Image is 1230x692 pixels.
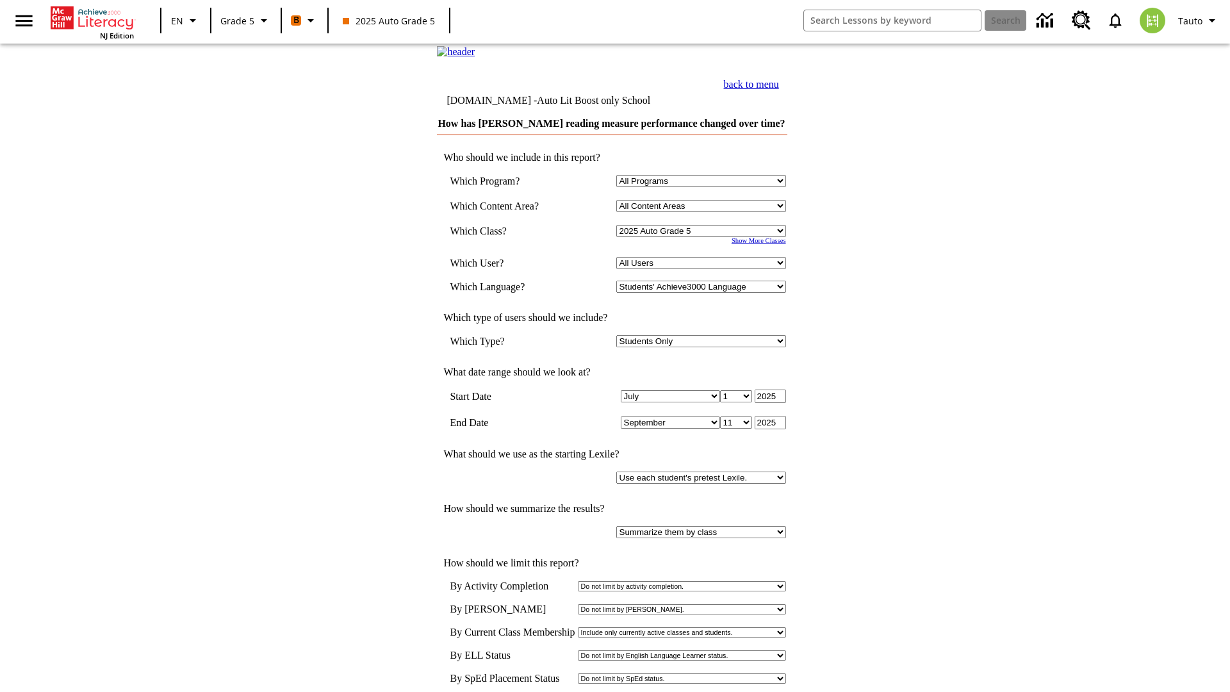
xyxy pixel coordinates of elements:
td: What date range should we look at? [437,367,785,378]
td: By [PERSON_NAME] [450,604,575,615]
a: Data Center [1029,3,1064,38]
td: By SpEd Placement Status [450,673,575,684]
td: Who should we include in this report? [437,152,785,163]
span: NJ Edition [100,31,134,40]
td: By ELL Status [450,650,575,661]
a: Resource Center, Will open in new tab [1064,3,1099,38]
td: Which User? [450,257,562,269]
td: What should we use as the starting Lexile? [437,449,785,460]
td: Which Language? [450,281,562,293]
td: By Activity Completion [450,581,575,592]
a: back to menu [724,79,779,90]
button: Language: EN, Select a language [165,9,206,32]
td: [DOMAIN_NAME] - [447,95,651,106]
td: Which Class? [450,225,562,237]
a: Notifications [1099,4,1132,37]
button: Grade: Grade 5, Select a grade [215,9,277,32]
button: Open side menu [5,2,43,40]
td: Start Date [450,390,562,403]
td: How should we summarize the results? [437,503,785,515]
a: How has [PERSON_NAME] reading measure performance changed over time? [438,118,785,129]
span: Tauto [1178,14,1202,28]
span: 2025 Auto Grade 5 [343,14,435,28]
a: Show More Classes [732,237,786,244]
td: Which type of users should we include? [437,312,785,324]
td: End Date [450,416,562,429]
span: EN [171,14,183,28]
span: Grade 5 [220,14,254,28]
img: avatar image [1140,8,1165,33]
nobr: Auto Lit Boost only School [537,95,650,106]
td: By Current Class Membership [450,627,575,638]
img: header [437,46,475,58]
nobr: Which Content Area? [450,201,539,211]
button: Profile/Settings [1173,9,1225,32]
td: Which Program? [450,175,562,187]
td: Which Type? [450,335,562,347]
div: Home [51,4,134,40]
span: B [293,12,299,28]
input: search field [804,10,981,31]
button: Boost Class color is orange. Change class color [286,9,324,32]
td: How should we limit this report? [437,557,785,569]
button: Select a new avatar [1132,4,1173,37]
